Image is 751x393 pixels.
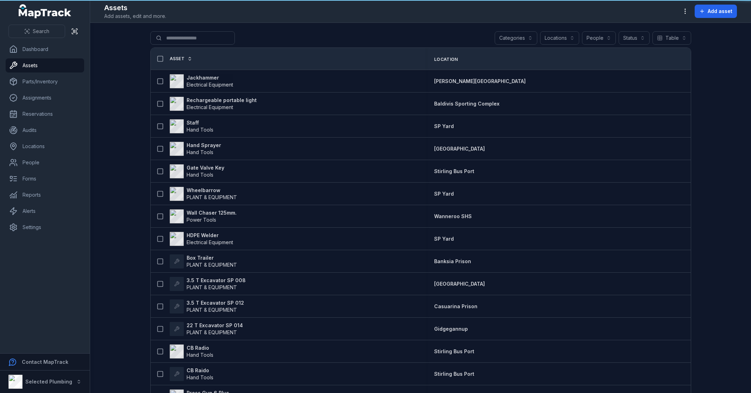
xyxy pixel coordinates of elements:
[434,258,471,265] a: Banksia Prison
[6,42,84,56] a: Dashboard
[434,78,526,85] a: [PERSON_NAME][GEOGRAPHIC_DATA]
[434,213,472,220] a: Wanneroo SHS
[170,322,243,336] a: 22 T Excavator SP 014PLANT & EQUIPMENT
[170,119,213,133] a: StaffHand Tools
[434,325,468,332] a: Gidgegannup
[187,254,237,261] strong: Box Trailer
[170,254,237,268] a: Box TrailerPLANT & EQUIPMENT
[434,57,458,62] span: Location
[6,139,84,153] a: Locations
[170,232,233,246] a: HDPE WelderElectrical Equipment
[187,82,233,88] span: Electrical Equipment
[187,119,213,126] strong: Staff
[434,101,500,107] span: Baldivis Sporting Complex
[434,235,454,242] a: SP Yard
[434,78,526,84] span: [PERSON_NAME][GEOGRAPHIC_DATA]
[6,58,84,72] a: Assets
[187,194,237,200] span: PLANT & EQUIPMENT
[6,220,84,234] a: Settings
[434,123,454,129] span: SP Yard
[19,4,71,18] a: MapTrack
[187,329,237,335] span: PLANT & EQUIPMENT
[6,156,84,170] a: People
[25,379,72,385] strong: Selected Plumbing
[170,56,193,62] a: Asset
[434,326,468,332] span: Gidgegannup
[187,104,233,110] span: Electrical Equipment
[434,348,474,354] span: Stirling Bus Port
[170,164,224,178] a: Gate Valve KeyHand Tools
[6,75,84,89] a: Parts/Inventory
[170,142,221,156] a: Hand SprayerHand Tools
[6,204,84,218] a: Alerts
[434,146,485,152] span: [GEOGRAPHIC_DATA]
[434,100,500,107] a: Baldivis Sporting Complex
[708,8,732,15] span: Add asset
[582,31,616,45] button: People
[187,232,233,239] strong: HDPE Welder
[187,97,257,104] strong: Rechargeable portable light
[434,190,454,197] a: SP Yard
[187,367,213,374] strong: CB Raido
[187,142,221,149] strong: Hand Sprayer
[104,3,166,13] h2: Assets
[652,31,691,45] button: Table
[187,172,213,178] span: Hand Tools
[187,322,243,329] strong: 22 T Excavator SP 014
[6,188,84,202] a: Reports
[187,284,237,290] span: PLANT & EQUIPMENT
[434,213,472,219] span: Wanneroo SHS
[434,236,454,242] span: SP Yard
[495,31,537,45] button: Categories
[6,123,84,137] a: Audits
[170,97,257,111] a: Rechargeable portable lightElectrical Equipment
[170,277,246,291] a: 3.5 T Excavator SP 008PLANT & EQUIPMENT
[187,307,237,313] span: PLANT & EQUIPMENT
[187,344,213,351] strong: CB Radio
[187,239,233,245] span: Electrical Equipment
[187,187,237,194] strong: Wheelbarrow
[434,280,485,287] a: [GEOGRAPHIC_DATA]
[170,209,237,223] a: Wall Chaser 125mm.Power Tools
[104,13,166,20] span: Add assets, edit and more.
[434,191,454,197] span: SP Yard
[187,262,237,268] span: PLANT & EQUIPMENT
[434,303,477,309] span: Casuarina Prison
[187,217,216,223] span: Power Tools
[434,370,474,378] a: Stirling Bus Port
[187,164,224,171] strong: Gate Valve Key
[434,168,474,174] span: Stirling Bus Port
[434,123,454,130] a: SP Yard
[619,31,650,45] button: Status
[540,31,579,45] button: Locations
[170,56,185,62] span: Asset
[434,303,477,310] a: Casuarina Prison
[187,277,246,284] strong: 3.5 T Excavator SP 008
[695,5,737,18] button: Add asset
[434,348,474,355] a: Stirling Bus Port
[6,172,84,186] a: Forms
[170,299,244,313] a: 3.5 T Excavator SP 012PLANT & EQUIPMENT
[187,209,237,216] strong: Wall Chaser 125mm.
[170,344,213,359] a: CB RadioHand Tools
[170,367,213,381] a: CB RaidoHand Tools
[187,352,213,358] span: Hand Tools
[170,74,233,88] a: JackhammerElectrical Equipment
[187,74,233,81] strong: Jackhammer
[434,258,471,264] span: Banksia Prison
[33,28,49,35] span: Search
[187,127,213,133] span: Hand Tools
[434,371,474,377] span: Stirling Bus Port
[6,107,84,121] a: Reservations
[170,187,237,201] a: WheelbarrowPLANT & EQUIPMENT
[22,359,68,365] strong: Contact MapTrack
[187,299,244,306] strong: 3.5 T Excavator SP 012
[434,281,485,287] span: [GEOGRAPHIC_DATA]
[8,25,65,38] button: Search
[6,91,84,105] a: Assignments
[187,149,213,155] span: Hand Tools
[434,168,474,175] a: Stirling Bus Port
[434,145,485,152] a: [GEOGRAPHIC_DATA]
[187,374,213,380] span: Hand Tools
